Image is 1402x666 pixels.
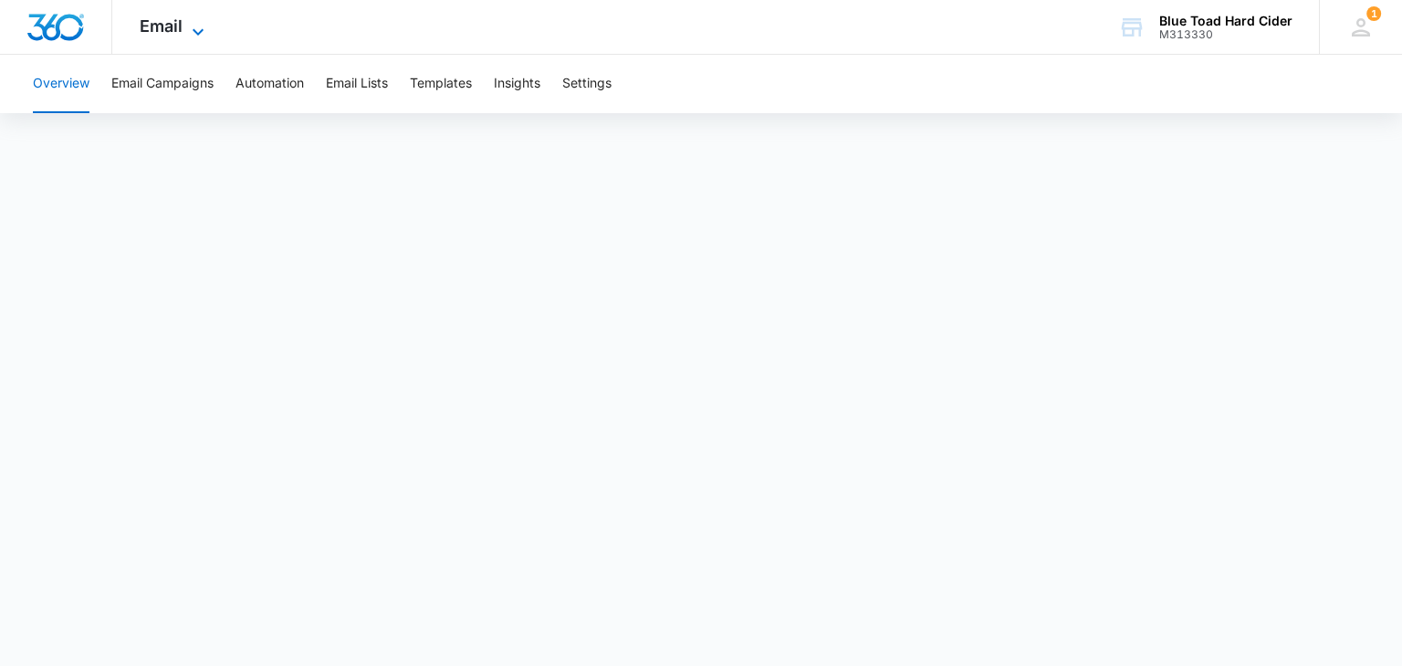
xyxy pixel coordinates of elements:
button: Insights [494,55,540,113]
span: 1 [1366,6,1381,21]
button: Overview [33,55,89,113]
button: Email Lists [326,55,388,113]
div: notifications count [1366,6,1381,21]
button: Automation [235,55,304,113]
button: Email Campaigns [111,55,214,113]
button: Settings [562,55,612,113]
span: Email [140,16,183,36]
button: Templates [410,55,472,113]
div: account name [1159,14,1292,28]
div: account id [1159,28,1292,41]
